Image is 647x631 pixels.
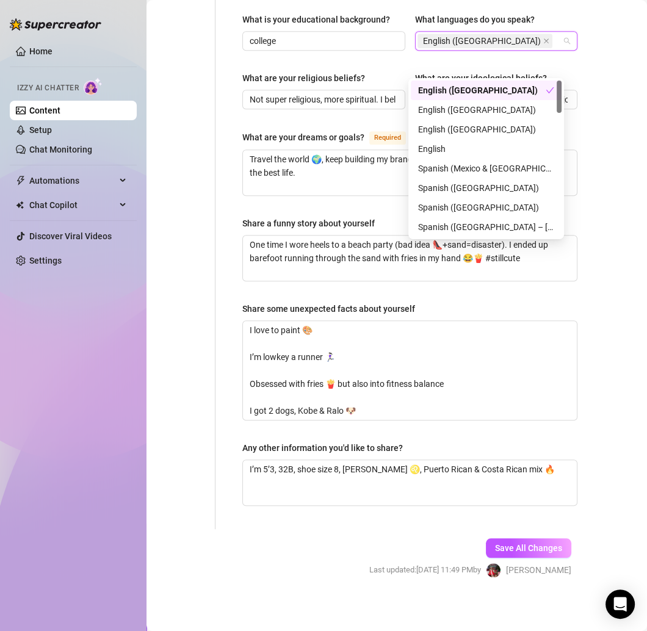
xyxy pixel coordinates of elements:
[29,256,62,265] a: Settings
[242,302,415,315] div: Share some unexpected facts about yourself
[418,123,554,136] div: English ([GEOGRAPHIC_DATA])
[29,46,52,56] a: Home
[415,13,543,26] label: What languages do you speak?
[486,538,571,558] button: Save All Changes
[415,71,547,85] div: What are your ideological beliefs?
[242,302,424,315] label: Share some unexpected facts about yourself
[16,176,26,186] span: thunderbolt
[423,34,541,48] span: English ([GEOGRAPHIC_DATA])
[29,106,60,115] a: Content
[411,81,562,100] div: English (US)
[418,142,554,156] div: English
[605,590,635,619] div: Open Intercom Messenger
[411,217,562,237] div: Spanish (South America – North)
[242,130,419,145] label: What are your dreams or goals?
[242,71,374,85] label: What are your religious beliefs?
[411,178,562,198] div: Spanish (United States)
[242,71,365,85] div: What are your religious beliefs?
[415,13,535,26] div: What languages do you speak?
[250,34,396,48] input: What is your educational background?
[546,86,554,95] span: check
[29,231,112,241] a: Discover Viral Videos
[29,145,92,154] a: Chat Monitoring
[411,139,562,159] div: English
[250,93,396,106] input: What are your religious beliefs?
[418,181,554,195] div: Spanish ([GEOGRAPHIC_DATA])
[242,131,364,144] div: What are your dreams or goals?
[242,217,375,230] div: Share a funny story about yourself
[369,564,481,576] span: Last updated: [DATE] 11:49 PM by
[243,321,577,420] textarea: Share some unexpected facts about yourself
[495,543,562,553] span: Save All Changes
[411,198,562,217] div: Spanish (Spain)
[418,84,546,97] div: English ([GEOGRAPHIC_DATA])
[411,100,562,120] div: English (UK)
[417,34,552,48] span: English (US)
[243,460,577,505] textarea: Any other information you'd like to share?
[369,131,406,145] span: Required
[411,159,562,178] div: Spanish (Mexico & Central America)
[418,220,554,234] div: Spanish ([GEOGRAPHIC_DATA] – [GEOGRAPHIC_DATA])
[242,13,399,26] label: What is your educational background?
[486,563,501,577] img: Clarice Solis
[10,18,101,31] img: logo-BBDzfeDw.svg
[17,82,79,94] span: Izzy AI Chatter
[16,201,24,209] img: Chat Copilot
[242,441,403,455] div: Any other information you'd like to share?
[415,71,555,85] label: What are your ideological beliefs?
[243,150,577,195] textarea: What are your dreams or goals?
[418,201,554,214] div: Spanish ([GEOGRAPHIC_DATA])
[242,217,383,230] label: Share a funny story about yourself
[29,195,116,215] span: Chat Copilot
[29,171,116,190] span: Automations
[84,78,103,95] img: AI Chatter
[543,38,549,44] span: close
[506,563,571,577] span: [PERSON_NAME]
[242,441,411,455] label: Any other information you'd like to share?
[418,103,554,117] div: English ([GEOGRAPHIC_DATA])
[418,162,554,175] div: Spanish (Mexico & [GEOGRAPHIC_DATA])
[555,34,557,48] input: What languages do you speak?
[29,125,52,135] a: Setup
[411,120,562,139] div: English (Australia)
[242,13,390,26] div: What is your educational background?
[243,236,577,281] textarea: Share a funny story about yourself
